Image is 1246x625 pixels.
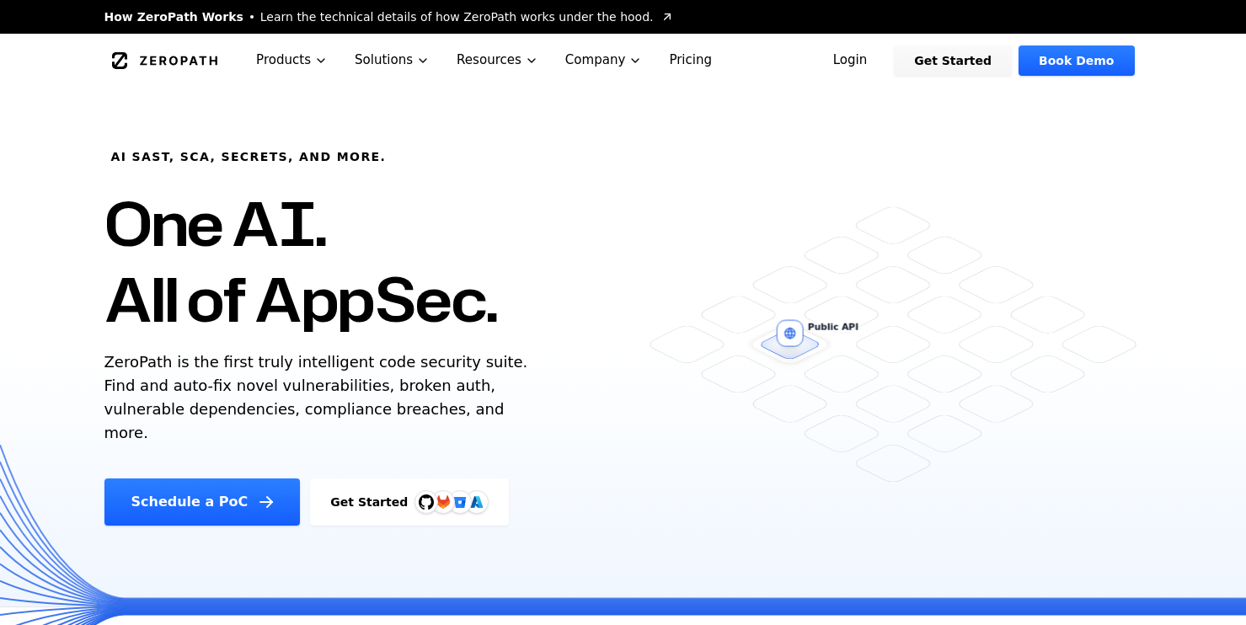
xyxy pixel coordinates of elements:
[1019,45,1134,76] a: Book Demo
[104,8,243,25] span: How ZeroPath Works
[451,493,469,511] svg: Bitbucket
[111,148,387,165] h6: AI SAST, SCA, Secrets, and more.
[104,478,301,526] a: Schedule a PoC
[104,350,536,445] p: ZeroPath is the first truly intelligent code security suite. Find and auto-fix novel vulnerabilit...
[341,34,443,87] button: Solutions
[419,494,434,510] img: GitHub
[260,8,654,25] span: Learn the technical details of how ZeroPath works under the hood.
[426,485,460,519] img: GitLab
[104,185,498,337] h1: One AI. All of AppSec.
[470,495,484,509] img: Azure
[310,478,509,526] a: Get StartedGitHubGitLabAzure
[552,34,656,87] button: Company
[84,34,1163,87] nav: Global
[243,34,341,87] button: Products
[813,45,888,76] a: Login
[443,34,552,87] button: Resources
[655,34,725,87] a: Pricing
[894,45,1012,76] a: Get Started
[104,8,674,25] a: How ZeroPath WorksLearn the technical details of how ZeroPath works under the hood.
